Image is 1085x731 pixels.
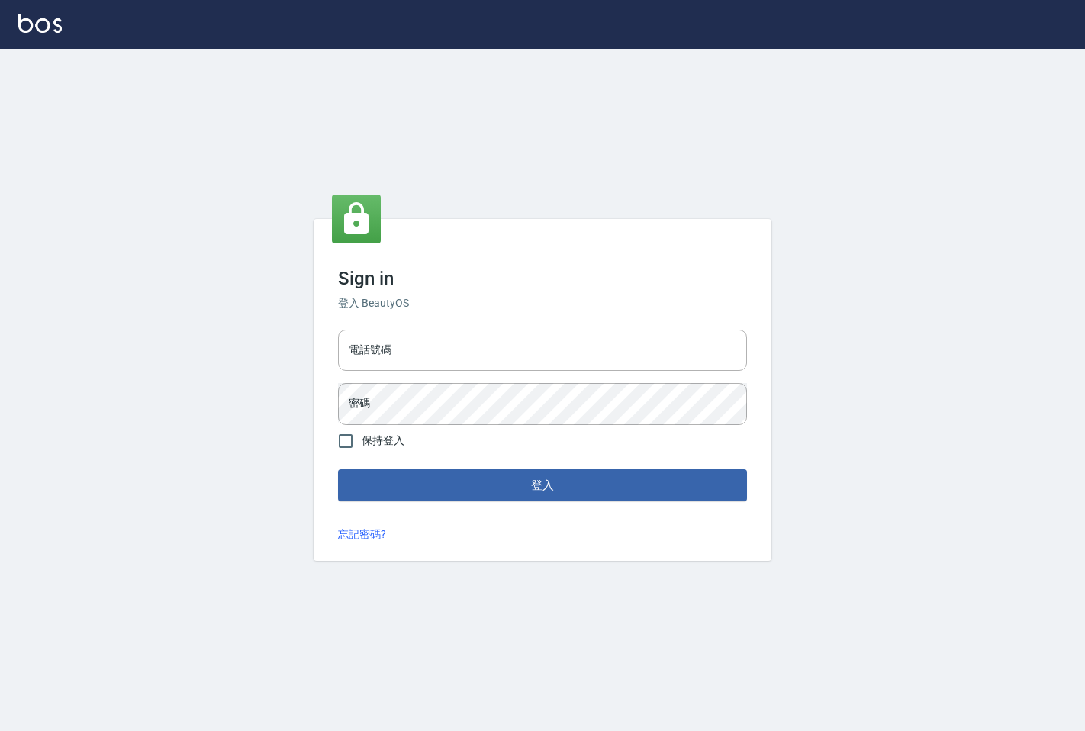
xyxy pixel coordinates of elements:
img: Logo [18,14,62,33]
span: 保持登入 [362,433,404,449]
button: 登入 [338,469,747,501]
h6: 登入 BeautyOS [338,295,747,311]
h3: Sign in [338,268,747,289]
a: 忘記密碼? [338,527,386,543]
